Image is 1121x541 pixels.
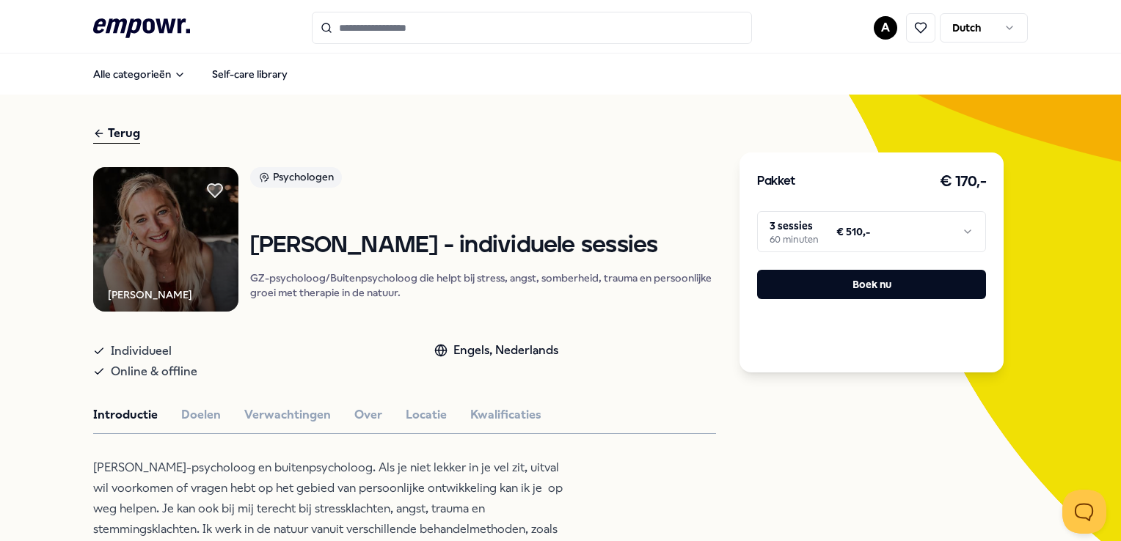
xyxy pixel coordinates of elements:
[250,167,716,193] a: Psychologen
[406,405,447,424] button: Locatie
[111,341,172,361] span: Individueel
[93,124,140,144] div: Terug
[250,167,342,188] div: Psychologen
[111,361,197,382] span: Online & offline
[108,287,192,303] div: [PERSON_NAME]
[250,270,716,300] p: GZ-psycholoog/Buitenpsycholoog die helpt bij stress, angst, somberheid, trauma en persoonlijke gr...
[1062,490,1106,534] iframe: Help Scout Beacon - Open
[244,405,331,424] button: Verwachtingen
[250,233,716,259] h1: [PERSON_NAME] - individuele sessies
[81,59,197,89] button: Alle categorieën
[312,12,752,44] input: Search for products, categories or subcategories
[434,341,558,360] div: Engels, Nederlands
[93,167,238,312] img: Product Image
[181,405,221,424] button: Doelen
[757,172,795,191] h3: Pakket
[470,405,541,424] button: Kwalificaties
[940,170,987,194] h3: € 170,-
[81,59,299,89] nav: Main
[93,405,158,424] button: Introductie
[354,405,382,424] button: Over
[874,16,897,40] button: A
[757,270,986,299] button: Boek nu
[200,59,299,89] a: Self-care library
